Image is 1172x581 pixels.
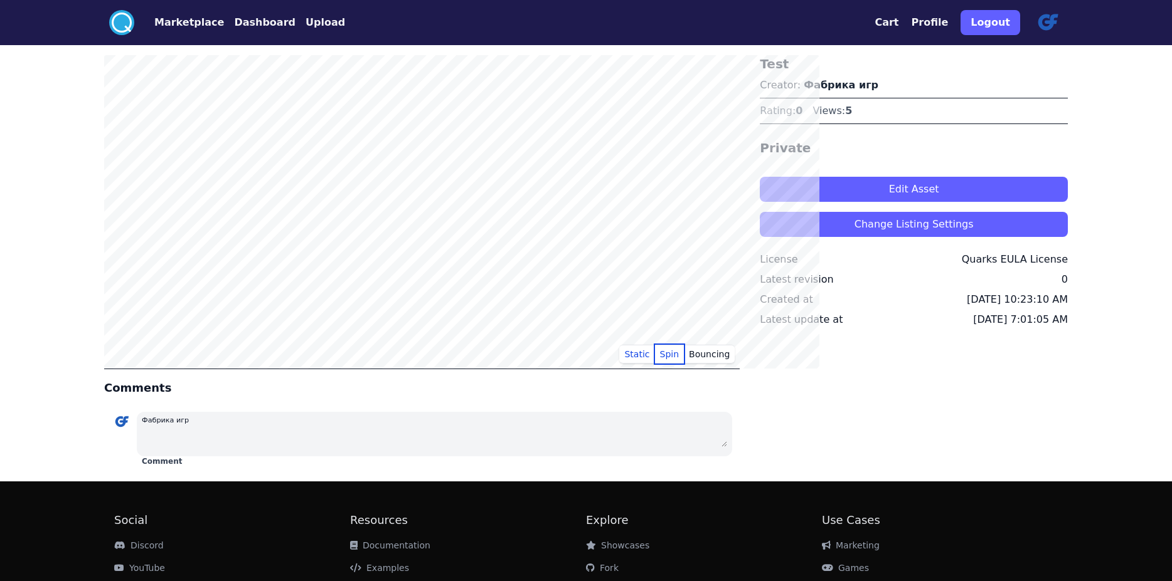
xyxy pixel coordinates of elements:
[962,252,1068,267] div: Quarks EULA License
[760,139,1068,157] h4: Private
[586,563,619,573] a: Fork
[350,563,409,573] a: Examples
[114,563,165,573] a: YouTube
[134,15,224,30] a: Marketplace
[112,412,132,432] img: profile
[619,345,654,364] button: Static
[760,55,1068,73] h3: Test
[760,177,1068,202] button: Edit Asset
[804,79,878,91] a: Фабрика игр
[845,105,852,117] span: 5
[760,78,1068,93] p: Creator:
[114,540,164,550] a: Discord
[812,103,852,118] div: Views:
[760,212,1068,237] button: Change Listing Settings
[875,15,898,30] button: Cart
[296,15,345,30] a: Upload
[350,511,586,529] h2: Resources
[586,540,649,550] a: Showcases
[967,292,1068,307] div: [DATE] 10:23:10 AM
[224,15,296,30] a: Dashboard
[1062,272,1068,287] div: 0
[684,345,735,364] button: Bouncing
[234,15,296,30] button: Dashboard
[142,416,189,424] small: Фабрика игр
[760,167,1068,202] a: Edit Asset
[973,312,1068,327] div: [DATE] 7:01:05 AM
[961,5,1020,40] a: Logout
[154,15,224,30] button: Marketplace
[1033,8,1063,38] img: profile
[306,15,345,30] button: Upload
[912,15,949,30] button: Profile
[350,540,430,550] a: Documentation
[822,540,880,550] a: Marketing
[655,345,685,364] button: Spin
[586,511,822,529] h2: Explore
[104,379,740,397] h4: Comments
[114,511,350,529] h2: Social
[142,456,182,466] button: Comment
[822,511,1058,529] h2: Use Cases
[822,563,869,573] a: Games
[961,10,1020,35] button: Logout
